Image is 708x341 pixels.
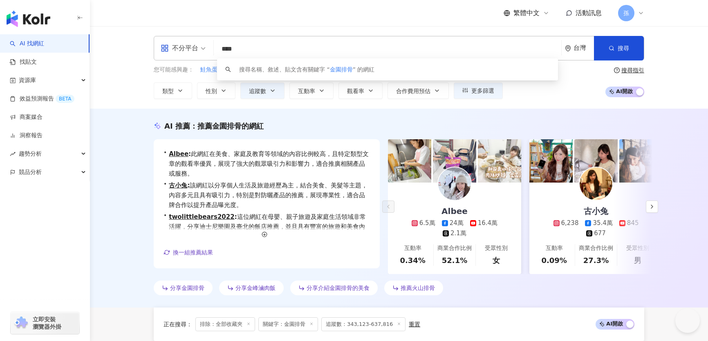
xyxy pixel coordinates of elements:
span: 性別 [206,88,217,94]
button: 觀看率 [338,82,383,99]
img: post-image [529,139,573,183]
img: post-image [574,139,618,183]
a: Albee6.5萬24萬16.4萬2.1萬互動率0.34%商業合作比例52.1%受眾性別女 [388,183,521,274]
div: 商業合作比例 [579,244,613,252]
a: 效益預測報告BETA [10,95,74,103]
button: 搜尋 [594,36,644,60]
span: 搜尋 [618,45,629,51]
span: 類型 [162,88,174,94]
img: KOL Avatar [438,167,471,200]
span: 互動率 [298,88,315,94]
span: 分享金峰滷肉飯 [235,285,276,291]
button: 類型 [154,82,192,99]
span: 推薦金園排骨的網紅 [197,122,264,130]
div: 16.4萬 [478,219,497,227]
a: 古小兔6,23835.4萬845677互動率0.09%商業合作比例27.3%受眾性別男 [529,183,663,274]
span: 分享金園排骨 [170,285,204,291]
div: 52.1% [442,255,467,265]
span: rise [10,151,16,157]
img: logo [7,11,50,27]
button: 鮭魚蛋炒飯 [200,65,229,74]
span: 排除：全部收藏夾 [195,317,255,331]
button: 互動率 [289,82,334,99]
span: 競品分析 [19,163,42,181]
div: 互動率 [546,244,563,252]
div: Albee [433,205,476,217]
div: 重置 [409,321,420,328]
span: 追蹤數 [249,88,266,94]
span: 該網紅以分享個人生活及旅遊經歷為主，結合美食、美髮等主題，內容多元且具有吸引力，特別是對防曬產品的推薦，展現專業性，適合品牌合作以提升產品曝光度。 [169,181,370,210]
span: 這位網紅在母嬰、親子旅遊及家庭生活領域非常活躍，分享迪士尼樂園及臺北的飯店推薦，並且具有豐富的旅遊和美食內容，吸引廣泛的家庭觀眾關注，互動率也相對穩定。 [169,212,370,241]
div: 商業合作比例 [437,244,472,252]
div: 互動率 [404,244,421,252]
span: 此網紅在美食、家庭及教育等領域的內容比例較高，且特定類型文章的觀看率優異，展現了強大的觀眾吸引力和影響力，適合推廣相關產品或服務。 [169,149,370,178]
div: AI 推薦 ： [164,121,264,131]
div: 女 [493,255,500,265]
iframe: Help Scout Beacon - Open [675,308,700,333]
a: twolittlebears2022 [169,213,234,221]
img: post-image [433,139,476,183]
span: 趨勢分析 [19,145,42,163]
span: 觀看率 [347,88,364,94]
a: chrome extension立即安裝 瀏覽器外掛 [11,312,79,334]
button: 合作費用預估 [388,82,449,99]
span: 金園排骨 [330,66,353,73]
button: 更多篩選 [454,82,503,99]
div: 27.3% [583,255,609,265]
div: 35.4萬 [593,219,612,227]
span: 更多篩選 [471,87,494,94]
span: 活動訊息 [576,9,602,17]
a: 商案媒合 [10,113,43,121]
div: 24萬 [450,219,464,227]
div: 不分平台 [161,42,198,55]
span: : [187,182,190,189]
div: 677 [594,229,606,238]
div: 845 [627,219,639,227]
div: 搜尋名稱、敘述、貼文含有關鍵字 “ ” 的網紅 [239,65,374,74]
span: 鮭魚蛋炒飯 [200,66,229,74]
img: post-image [388,139,431,183]
span: 繁體中文 [513,9,540,18]
div: 0.09% [541,255,567,265]
span: : [188,150,191,158]
span: question-circle [614,67,620,73]
div: 6,238 [561,219,579,227]
div: 台灣 [574,45,594,51]
span: 孫 [623,9,629,18]
button: 追蹤數 [240,82,285,99]
span: 關鍵字：金園排骨 [258,317,318,331]
span: 您可能感興趣： [154,66,194,74]
div: 2.1萬 [450,229,466,238]
div: • [164,181,370,210]
div: • [164,149,370,178]
a: Albee [169,150,188,158]
a: 找貼文 [10,58,37,66]
button: 性別 [197,82,235,99]
div: 0.34% [400,255,425,265]
a: 洞察報告 [10,131,43,140]
span: 資源庫 [19,71,36,89]
div: 6.5萬 [419,219,435,227]
div: • [164,212,370,241]
button: 換一組推薦結果 [164,246,213,259]
span: search [225,67,231,72]
span: : [235,213,237,221]
img: post-image [619,139,663,183]
div: 搜尋指引 [621,67,644,74]
span: 追蹤數：343,123-637,816 [321,317,406,331]
a: 古小兔 [169,182,187,189]
span: 分享介紹金園排骨的美食 [307,285,370,291]
span: appstore [161,44,169,52]
div: 男 [634,255,641,265]
div: 受眾性別 [626,244,649,252]
span: 換一組推薦結果 [173,249,213,256]
span: 推薦火山排骨 [401,285,435,291]
span: 合作費用預估 [396,88,430,94]
img: post-image [478,139,521,183]
div: 受眾性別 [485,244,508,252]
img: KOL Avatar [580,167,612,200]
a: searchAI 找網紅 [10,40,44,48]
img: chrome extension [13,316,29,330]
span: 立即安裝 瀏覽器外掛 [33,316,61,330]
div: 古小兔 [576,205,616,217]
